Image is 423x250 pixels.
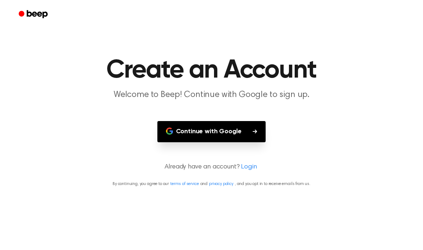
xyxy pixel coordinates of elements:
p: Already have an account? [9,162,414,172]
a: terms of service [170,182,199,186]
a: privacy policy [209,182,233,186]
a: Login [241,162,257,172]
h1: Create an Account [28,57,395,83]
a: Beep [14,8,54,22]
p: By continuing, you agree to our and , and you opt in to receive emails from us. [9,181,414,187]
p: Welcome to Beep! Continue with Google to sign up. [74,89,349,101]
button: Continue with Google [157,121,266,142]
